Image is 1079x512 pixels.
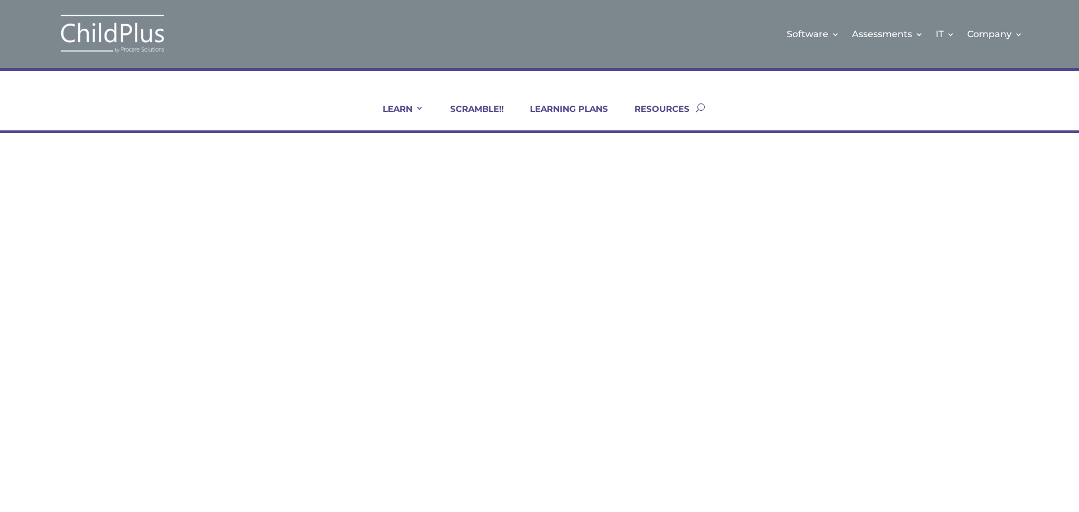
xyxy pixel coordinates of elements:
span: Led by a certified instructor, these webinars cover key topics based on ChildPlus modules and off... [483,315,885,363]
a: SCRAMBLE!! [436,103,504,130]
a: LEARNING PLANS [516,103,608,130]
a: IT [936,11,955,57]
h1: LIVE GROUP WEBINARS [483,193,781,268]
strong: Live Group Webinars are included in all Learning Plans or can be purchased separately. [483,300,877,331]
a: Assessments [852,11,923,57]
a: LEARN [369,103,424,130]
a: RESOURCES [620,103,690,130]
a: Company [967,11,1023,57]
p: Learning at your fingertips [483,264,899,296]
a: Software [787,11,840,57]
